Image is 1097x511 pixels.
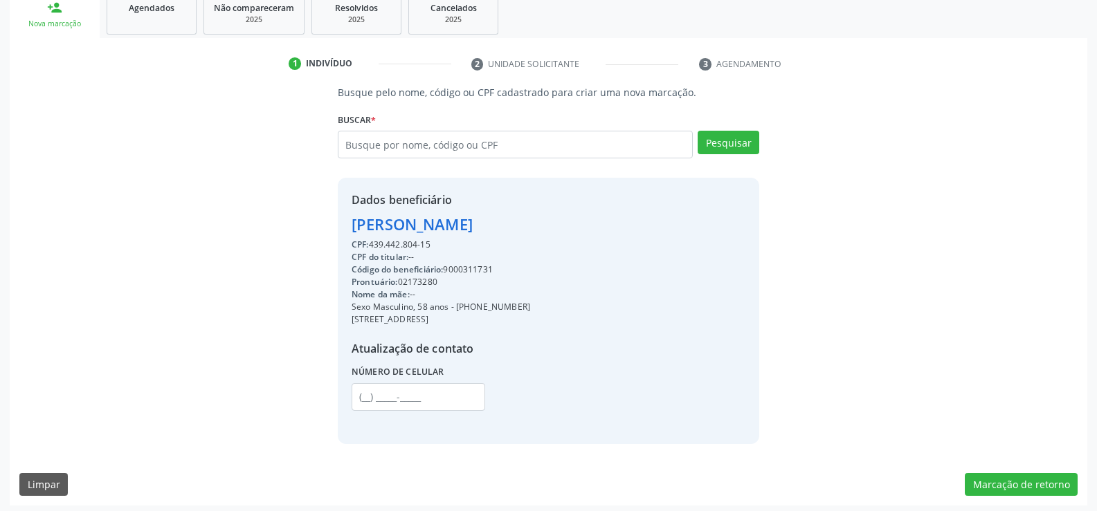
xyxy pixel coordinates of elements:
span: Agendados [129,2,174,14]
button: Pesquisar [698,131,759,154]
button: Marcação de retorno [965,473,1078,496]
input: (__) _____-_____ [352,383,486,411]
div: -- [352,251,530,263]
div: 9000311731 [352,263,530,276]
span: Código do beneficiário: [352,263,443,275]
span: CPF do titular: [352,251,408,263]
div: -- [352,288,530,301]
span: Nome da mãe: [352,288,410,300]
div: 2025 [322,15,391,25]
span: CPF: [352,239,369,250]
span: Resolvidos [335,2,378,14]
label: Buscar [338,109,376,131]
div: Sexo Masculino, 58 anos - [PHONE_NUMBER] [352,301,530,313]
span: Cancelados [430,2,477,14]
div: Atualização de contato [352,340,530,357]
div: 2025 [419,15,488,25]
div: [PERSON_NAME] [352,213,530,236]
div: 2025 [214,15,294,25]
div: Nova marcação [19,19,90,29]
label: Número de celular [352,362,444,383]
span: Prontuário: [352,276,398,288]
div: [STREET_ADDRESS] [352,313,530,326]
div: 02173280 [352,276,530,288]
div: 1 [289,57,301,70]
div: 439.442.804-15 [352,239,530,251]
div: Dados beneficiário [352,192,530,208]
p: Busque pelo nome, código ou CPF cadastrado para criar uma nova marcação. [338,85,759,100]
div: Indivíduo [306,57,352,70]
button: Limpar [19,473,68,496]
span: Não compareceram [214,2,294,14]
input: Busque por nome, código ou CPF [338,131,693,158]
